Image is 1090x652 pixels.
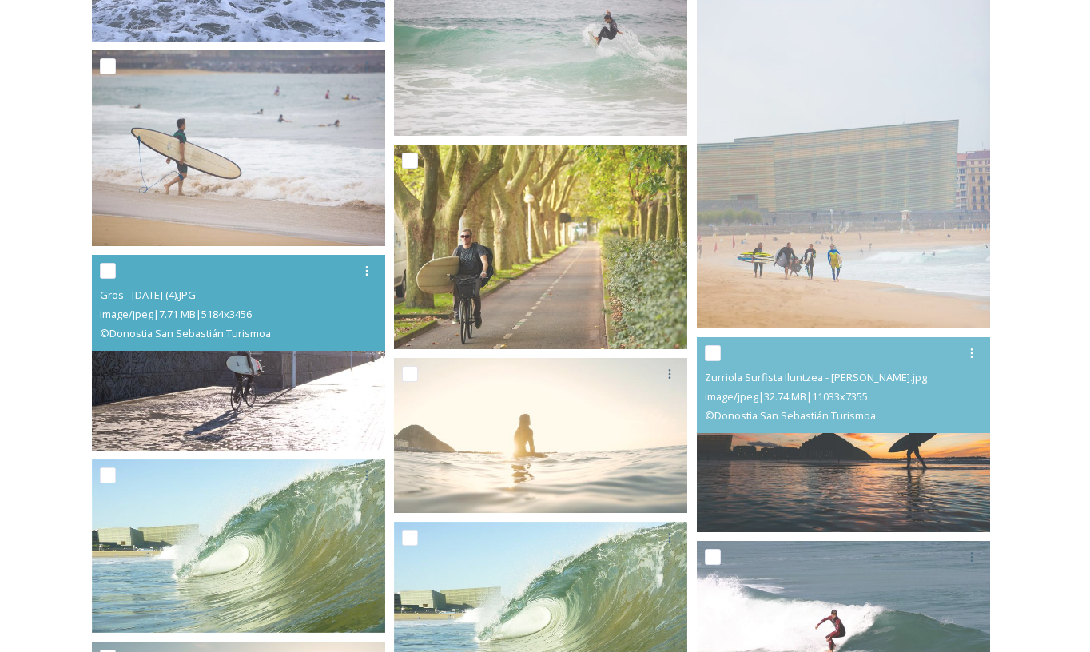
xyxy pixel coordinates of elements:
img: Gros - 2017-11-21 (4).JPG [92,255,385,451]
img: Zurriola Surfista Iluntzea - Paul Michael_surf.jpg [697,337,990,533]
span: image/jpeg | 32.74 MB | 11033 x 7355 [705,389,868,404]
span: image/jpeg | 7.71 MB | 5184 x 3456 [100,307,252,321]
span: Gros - [DATE] (4).JPG [100,288,196,302]
img: the-waves-of-la-zurriola_49525868142_o.jpg [92,459,385,634]
img: cosmopolita57.jpg [394,358,687,512]
span: © Donostia San Sebastián Turismoa [100,326,271,340]
img: 1310Donostia_167_surf.jpg [394,145,687,349]
span: Zurriola Surfista Iluntzea - [PERSON_NAME].jpg [705,370,927,384]
img: surfer-in-la-zurriola---gros-district_7285962776_o.jpg [92,50,385,246]
span: © Donostia San Sebastián Turismoa [705,408,876,423]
